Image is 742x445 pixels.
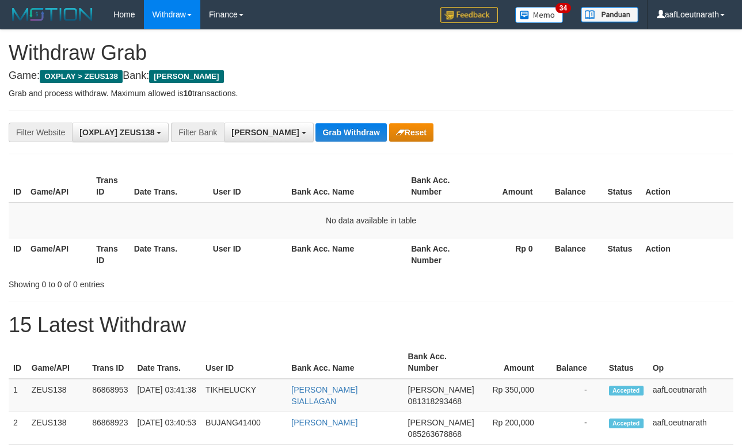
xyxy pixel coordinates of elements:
th: Game/API [27,346,87,379]
h1: Withdraw Grab [9,41,733,64]
th: Status [603,170,641,203]
th: User ID [208,238,287,271]
button: [OXPLAY] ZEUS138 [72,123,169,142]
th: Game/API [26,170,92,203]
div: Showing 0 to 0 of 0 entries [9,274,300,290]
button: Grab Withdraw [315,123,386,142]
th: Amount [472,170,550,203]
th: Status [603,238,641,271]
th: Bank Acc. Name [287,346,403,379]
th: Action [641,170,733,203]
span: Copy 085263678868 to clipboard [408,429,462,439]
th: Balance [551,346,604,379]
th: Balance [550,170,603,203]
th: ID [9,170,26,203]
td: 1 [9,379,27,412]
p: Grab and process withdraw. Maximum allowed is transactions. [9,88,733,99]
div: Filter Website [9,123,72,142]
td: aafLoeutnarath [648,379,733,412]
th: Date Trans. [130,238,208,271]
td: Rp 350,000 [479,379,551,412]
button: [PERSON_NAME] [224,123,313,142]
img: Feedback.jpg [440,7,498,23]
span: [PERSON_NAME] [408,418,474,427]
td: 86868953 [87,379,132,412]
td: 2 [9,412,27,445]
th: Amount [479,346,551,379]
th: Action [641,238,733,271]
td: [DATE] 03:41:38 [132,379,201,412]
img: MOTION_logo.png [9,6,96,23]
th: Op [648,346,733,379]
a: [PERSON_NAME] [291,418,357,427]
td: ZEUS138 [27,412,87,445]
th: Bank Acc. Name [287,238,406,271]
td: BUJANG41400 [201,412,287,445]
th: Status [604,346,648,379]
div: Filter Bank [171,123,224,142]
img: panduan.png [581,7,638,22]
span: Copy 081318293468 to clipboard [408,397,462,406]
button: Reset [389,123,433,142]
h4: Game: Bank: [9,70,733,82]
th: User ID [201,346,287,379]
th: Trans ID [92,238,129,271]
td: [DATE] 03:40:53 [132,412,201,445]
td: - [551,379,604,412]
h1: 15 Latest Withdraw [9,314,733,337]
th: Bank Acc. Number [406,170,472,203]
span: Accepted [609,419,644,428]
span: OXPLAY > ZEUS138 [40,70,123,83]
td: aafLoeutnarath [648,412,733,445]
th: Balance [550,238,603,271]
th: Trans ID [92,170,129,203]
th: Rp 0 [472,238,550,271]
th: Date Trans. [130,170,208,203]
span: 34 [555,3,571,13]
th: Bank Acc. Number [404,346,479,379]
strong: 10 [183,89,192,98]
th: Date Trans. [132,346,201,379]
td: Rp 200,000 [479,412,551,445]
td: - [551,412,604,445]
span: [PERSON_NAME] [231,128,299,137]
span: [PERSON_NAME] [149,70,223,83]
th: ID [9,238,26,271]
td: TIKHELUCKY [201,379,287,412]
td: No data available in table [9,203,733,238]
span: [PERSON_NAME] [408,385,474,394]
td: 86868923 [87,412,132,445]
span: Accepted [609,386,644,395]
td: ZEUS138 [27,379,87,412]
th: User ID [208,170,287,203]
span: [OXPLAY] ZEUS138 [79,128,154,137]
img: Button%20Memo.svg [515,7,564,23]
th: ID [9,346,27,379]
th: Trans ID [87,346,132,379]
a: [PERSON_NAME] SIALLAGAN [291,385,357,406]
th: Bank Acc. Number [406,238,472,271]
th: Game/API [26,238,92,271]
th: Bank Acc. Name [287,170,406,203]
